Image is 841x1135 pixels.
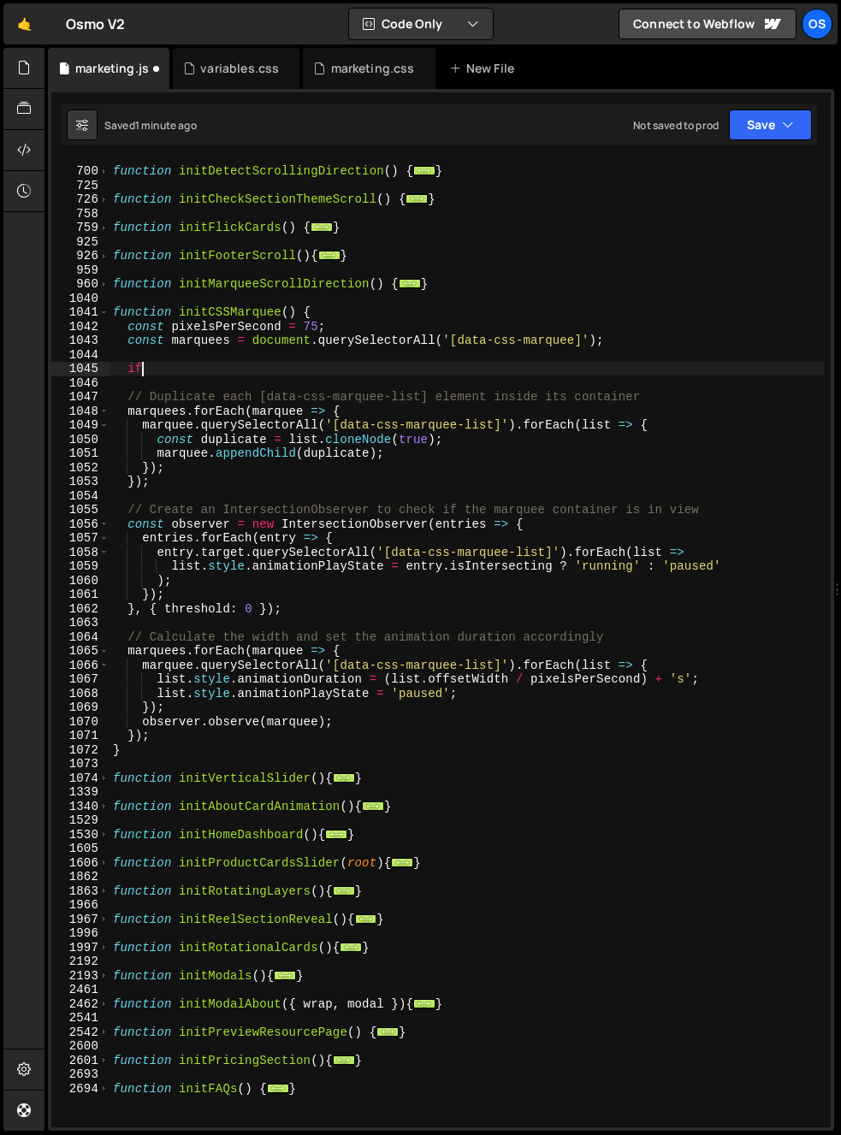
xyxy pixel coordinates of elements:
[51,503,110,517] div: 1055
[51,405,110,419] div: 1048
[333,772,355,782] span: ...
[51,235,110,250] div: 925
[51,390,110,405] div: 1047
[51,1054,110,1068] div: 2601
[51,913,110,927] div: 1967
[51,757,110,771] div: 1073
[325,829,347,838] span: ...
[51,771,110,786] div: 1074
[51,856,110,871] div: 1606
[51,433,110,447] div: 1050
[51,715,110,730] div: 1070
[51,800,110,814] div: 1340
[729,109,812,140] button: Save
[267,1083,289,1092] span: ...
[51,164,110,179] div: 700
[340,942,362,951] span: ...
[51,842,110,856] div: 1605
[51,1011,110,1026] div: 2541
[51,602,110,617] div: 1062
[75,60,149,77] div: marketing.js
[51,348,110,363] div: 1044
[51,644,110,659] div: 1065
[51,249,110,263] div: 926
[449,60,521,77] div: New File
[51,305,110,320] div: 1041
[51,729,110,743] div: 1071
[51,898,110,913] div: 1966
[51,292,110,306] div: 1040
[318,251,341,260] span: ...
[51,517,110,532] div: 1056
[51,574,110,588] div: 1060
[633,118,719,133] div: Not saved to prod
[51,376,110,391] div: 1046
[66,14,125,34] div: Osmo V2
[51,983,110,997] div: 2461
[51,531,110,546] div: 1057
[51,277,110,292] div: 960
[376,1026,399,1036] span: ...
[311,222,333,232] span: ...
[51,870,110,884] div: 1862
[331,60,415,77] div: marketing.css
[51,659,110,673] div: 1066
[51,1067,110,1082] div: 2693
[51,1039,110,1054] div: 2600
[51,320,110,334] div: 1042
[333,1055,355,1064] span: ...
[349,9,493,39] button: Code Only
[391,857,413,866] span: ...
[51,630,110,645] div: 1064
[51,489,110,504] div: 1054
[51,955,110,969] div: 2192
[51,926,110,941] div: 1996
[619,9,797,39] a: Connect to Webflow
[51,334,110,348] div: 1043
[3,3,45,44] a: 🤙
[51,1026,110,1040] div: 2542
[51,828,110,842] div: 1530
[355,913,377,923] span: ...
[51,884,110,899] div: 1863
[802,9,832,39] a: Os
[51,785,110,800] div: 1339
[333,885,355,895] span: ...
[362,801,384,810] span: ...
[51,559,110,574] div: 1059
[51,221,110,235] div: 759
[413,166,435,175] span: ...
[51,687,110,701] div: 1068
[51,207,110,222] div: 758
[51,672,110,687] div: 1067
[200,60,279,77] div: variables.css
[413,998,435,1008] span: ...
[51,813,110,828] div: 1529
[135,118,197,133] div: 1 minute ago
[51,546,110,560] div: 1058
[406,194,428,204] span: ...
[51,616,110,630] div: 1063
[51,179,110,193] div: 725
[51,701,110,715] div: 1069
[51,263,110,278] div: 959
[274,970,296,979] span: ...
[51,743,110,758] div: 1072
[51,192,110,207] div: 726
[51,418,110,433] div: 1049
[399,279,421,288] span: ...
[51,475,110,489] div: 1053
[104,118,197,133] div: Saved
[51,461,110,476] div: 1052
[51,969,110,984] div: 2193
[51,362,110,376] div: 1045
[51,446,110,461] div: 1051
[51,588,110,602] div: 1061
[51,1082,110,1097] div: 2694
[51,941,110,955] div: 1997
[51,997,110,1012] div: 2462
